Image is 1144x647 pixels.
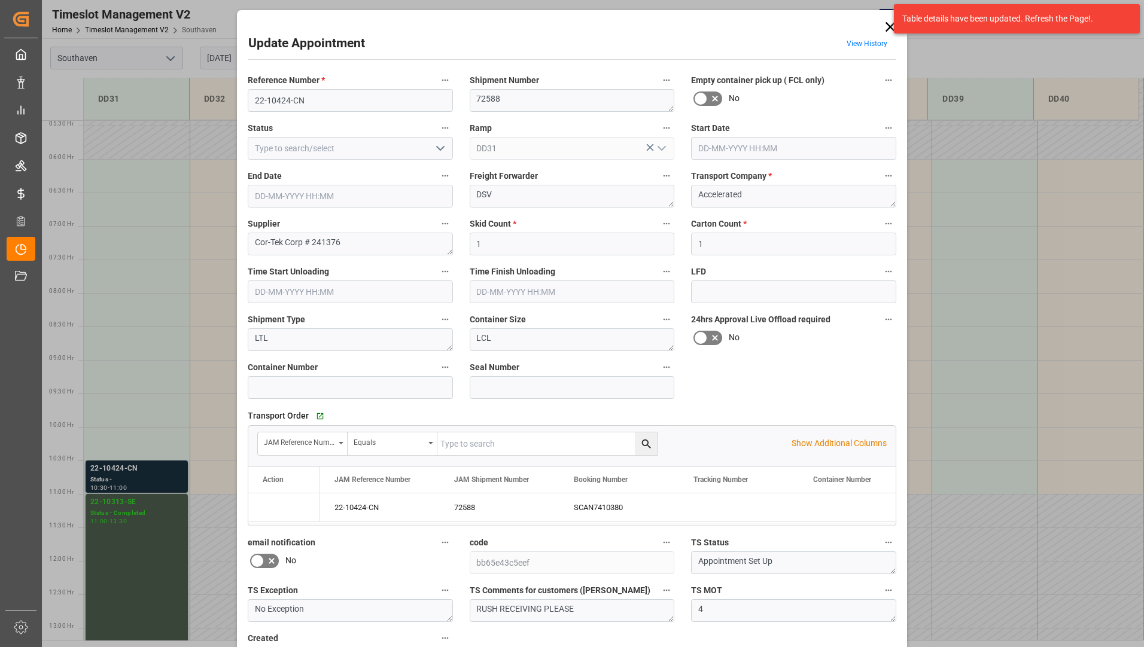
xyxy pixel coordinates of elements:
[813,475,871,484] span: Container Number
[248,265,329,278] span: Time Start Unloading
[334,475,410,484] span: JAM Reference Number
[691,599,896,622] textarea: 4
[248,584,298,597] span: TS Exception
[437,216,453,231] button: Supplier
[437,359,453,375] button: Container Number
[470,536,488,549] span: code
[691,584,722,597] span: TS MOT
[437,264,453,279] button: Time Start Unloading
[470,361,519,374] span: Seal Number
[285,554,296,567] span: No
[729,331,740,344] span: No
[470,122,492,135] span: Ramp
[659,72,674,88] button: Shipment Number
[248,185,453,207] input: DD-MM-YYYY HH:MM
[881,72,896,88] button: Empty container pick up ( FCL only)
[691,122,730,135] span: Start Date
[470,328,675,351] textarea: LCL
[470,584,650,597] span: TS Comments for customers ([PERSON_NAME])
[559,493,679,521] div: SCAN7410380
[264,434,334,448] div: JAM Reference Number
[454,475,529,484] span: JAM Shipment Number
[729,92,740,105] span: No
[792,437,887,450] p: Show Additional Columns
[258,432,348,455] button: open menu
[248,599,453,622] textarea: No Exception
[430,139,448,158] button: open menu
[248,632,278,645] span: Created
[659,535,674,550] button: code
[659,312,674,327] button: Container Size
[691,265,706,278] span: LFD
[263,475,284,484] div: Action
[574,475,628,484] span: Booking Number
[659,120,674,136] button: Ramp
[470,185,675,207] textarea: DSV
[437,72,453,88] button: Reference Number *
[470,137,675,160] input: Type to search/select
[470,74,539,87] span: Shipment Number
[354,434,424,448] div: Equals
[320,493,440,521] div: 22-10424-CN
[437,582,453,598] button: TS Exception
[691,185,896,207] textarea: Accelerated
[691,137,896,160] input: DD-MM-YYYY HH:MM
[248,410,309,422] span: Transport Order
[248,361,318,374] span: Container Number
[881,312,896,327] button: 24hrs Approval Live Offload required
[881,264,896,279] button: LFD
[881,120,896,136] button: Start Date
[248,218,280,230] span: Supplier
[659,264,674,279] button: Time Finish Unloading
[693,475,748,484] span: Tracking Number
[470,313,526,326] span: Container Size
[881,216,896,231] button: Carton Count *
[248,493,320,522] div: Press SPACE to select this row.
[470,218,516,230] span: Skid Count
[881,535,896,550] button: TS Status
[248,122,273,135] span: Status
[659,168,674,184] button: Freight Forwarder
[881,582,896,598] button: TS MOT
[470,265,555,278] span: Time Finish Unloading
[437,630,453,646] button: Created
[248,137,453,160] input: Type to search/select
[248,74,325,87] span: Reference Number
[902,13,1122,25] div: Table details have been updated. Refresh the Page!.
[248,170,282,182] span: End Date
[437,432,658,455] input: Type to search
[470,170,538,182] span: Freight Forwarder
[847,39,887,48] a: View History
[659,582,674,598] button: TS Comments for customers ([PERSON_NAME])
[659,359,674,375] button: Seal Number
[248,233,453,255] textarea: Cor-Tek Corp # 241376
[348,432,437,455] button: open menu
[437,312,453,327] button: Shipment Type
[691,313,830,326] span: 24hrs Approval Live Offload required
[635,432,658,455] button: search button
[440,493,559,521] div: 72588
[691,551,896,574] textarea: Appointment Set Up
[248,536,315,549] span: email notification
[691,218,747,230] span: Carton Count
[437,120,453,136] button: Status
[470,280,675,303] input: DD-MM-YYYY HH:MM
[437,535,453,550] button: email notification
[881,168,896,184] button: Transport Company *
[248,313,305,326] span: Shipment Type
[248,34,365,53] h2: Update Appointment
[470,89,675,112] textarea: 72588
[470,599,675,622] textarea: RUSH RECEIVING PLEASE
[248,280,453,303] input: DD-MM-YYYY HH:MM
[691,74,824,87] span: Empty container pick up ( FCL only)
[659,216,674,231] button: Skid Count *
[691,170,772,182] span: Transport Company
[248,328,453,351] textarea: LTL
[437,168,453,184] button: End Date
[691,536,729,549] span: TS Status
[652,139,670,158] button: open menu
